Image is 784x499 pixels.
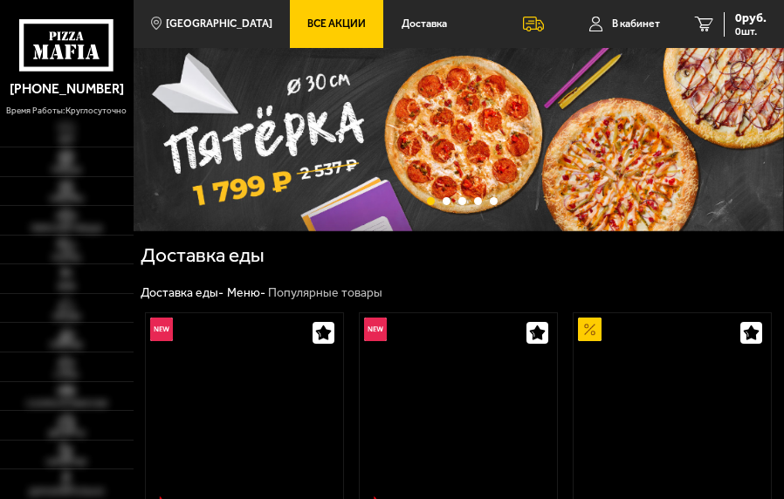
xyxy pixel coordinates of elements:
button: точки переключения [427,197,435,205]
img: Новинка [150,318,173,340]
h1: Доставка еды [141,246,395,266]
span: Все Акции [307,18,366,29]
button: точки переключения [443,197,450,205]
div: Популярные товары [268,285,382,301]
a: Меню- [227,285,265,300]
span: Доставка [402,18,447,29]
button: точки переключения [490,197,498,205]
span: В кабинет [612,18,660,29]
span: 0 руб. [735,12,767,24]
button: точки переключения [458,197,466,205]
img: Новинка [364,318,387,340]
button: точки переключения [474,197,482,205]
span: 0 шт. [735,26,767,37]
a: Доставка еды- [141,285,224,300]
span: [GEOGRAPHIC_DATA] [166,18,272,29]
img: Акционный [578,318,601,340]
